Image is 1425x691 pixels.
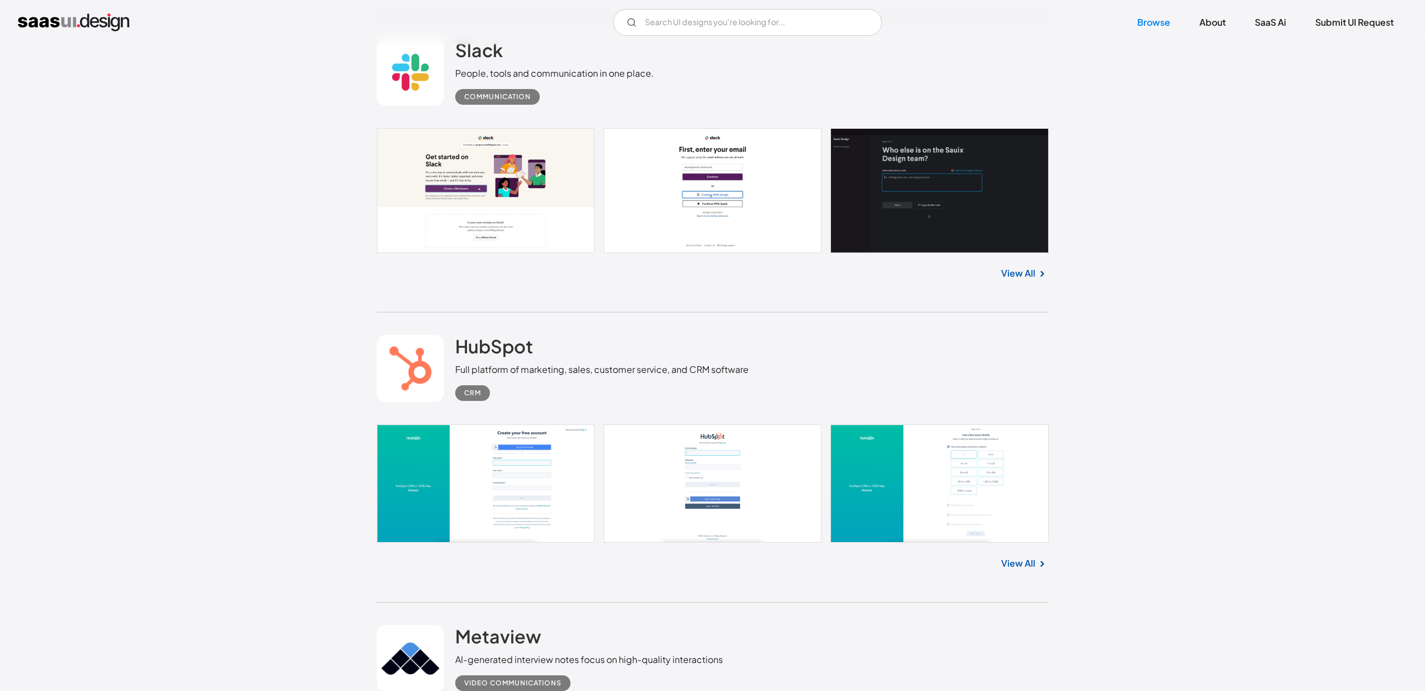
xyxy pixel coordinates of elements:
[455,653,723,666] div: AI-generated interview notes focus on high-quality interactions
[455,39,503,67] a: Slack
[613,9,882,36] form: Email Form
[455,67,654,80] div: People, tools and communication in one place.
[455,363,749,376] div: Full platform of marketing, sales, customer service, and CRM software
[1241,10,1300,35] a: SaaS Ai
[464,676,562,690] div: Video Communications
[455,335,533,363] a: HubSpot
[613,9,882,36] input: Search UI designs you're looking for...
[455,39,503,61] h2: Slack
[455,625,541,647] h2: Metaview
[455,625,541,653] a: Metaview
[1001,267,1035,280] a: View All
[1124,10,1184,35] a: Browse
[1186,10,1239,35] a: About
[464,386,481,400] div: CRM
[464,90,531,104] div: Communication
[18,13,129,31] a: home
[1302,10,1407,35] a: Submit UI Request
[1001,557,1035,570] a: View All
[455,335,533,357] h2: HubSpot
